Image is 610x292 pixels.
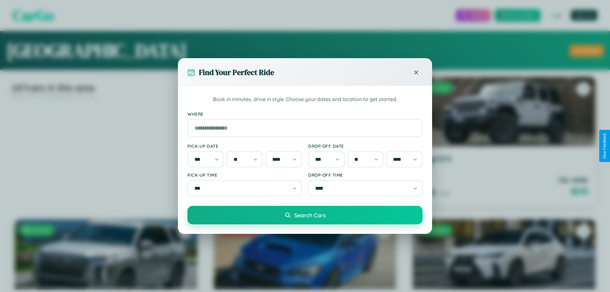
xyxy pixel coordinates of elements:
label: Pick-up Date [187,143,302,149]
h3: Find Your Perfect Ride [199,67,274,78]
p: Book in minutes, drive in style. Choose your dates and location to get started. [187,95,423,104]
span: Search Cars [294,212,326,219]
label: Drop-off Time [308,172,423,178]
button: Search Cars [187,206,423,224]
label: Where [187,111,423,117]
label: Drop-off Date [308,143,423,149]
label: Pick-up Time [187,172,302,178]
